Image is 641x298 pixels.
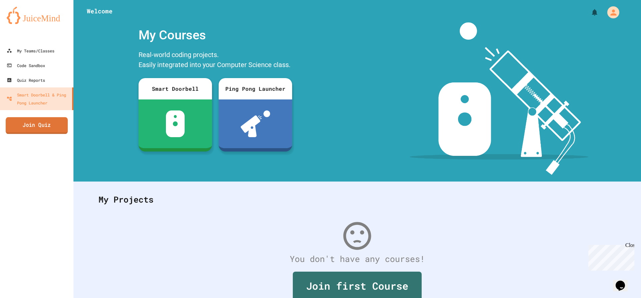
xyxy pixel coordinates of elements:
div: Real-world coding projects. Easily integrated into your Computer Science class. [135,48,295,73]
div: Ping Pong Launcher [219,78,292,99]
div: Quiz Reports [7,76,45,84]
a: Join Quiz [6,117,68,134]
div: Chat with us now!Close [3,3,46,42]
img: logo-orange.svg [7,7,67,24]
img: sdb-white.svg [166,110,185,137]
div: Smart Doorbell [139,78,212,99]
iframe: chat widget [586,242,634,271]
div: My Teams/Classes [7,47,54,55]
div: My Courses [135,22,295,48]
div: My Notifications [578,7,600,18]
img: ppl-with-ball.png [241,110,270,137]
iframe: chat widget [613,271,634,291]
div: My Account [600,5,621,20]
div: My Projects [92,187,623,213]
div: Smart Doorbell & Ping Pong Launcher [7,91,69,107]
div: Code Sandbox [7,61,45,69]
div: You don't have any courses! [92,253,623,265]
img: banner-image-my-projects.png [410,22,589,175]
